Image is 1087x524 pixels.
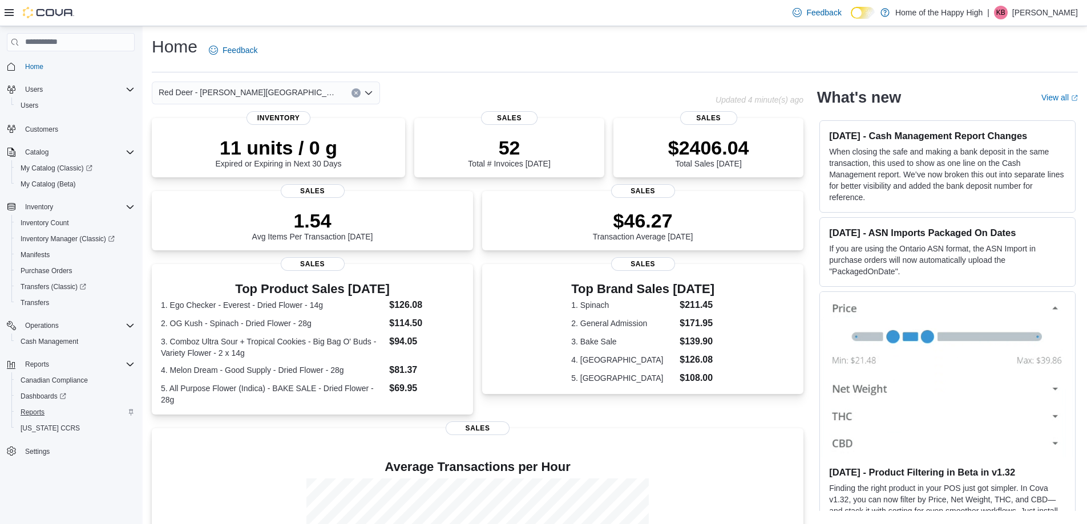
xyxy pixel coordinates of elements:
[446,421,510,435] span: Sales
[11,98,139,113] button: Users
[247,111,310,125] span: Inventory
[25,125,58,134] span: Customers
[571,299,675,311] dt: 1. Spinach
[21,234,115,243] span: Inventory Manager (Classic)
[716,95,803,104] p: Updated 4 minute(s) ago
[806,7,841,18] span: Feedback
[216,136,342,168] div: Expired or Expiring in Next 30 Days
[668,136,749,168] div: Total Sales [DATE]
[680,111,737,125] span: Sales
[571,318,675,329] dt: 2. General Admission
[16,335,83,348] a: Cash Management
[11,160,139,176] a: My Catalog (Classic)
[829,227,1066,238] h3: [DATE] - ASN Imports Packaged On Dates
[1041,93,1078,102] a: View allExternal link
[161,364,385,376] dt: 4. Melon Dream - Good Supply - Dried Flower - 28g
[611,257,675,271] span: Sales
[161,460,794,474] h4: Average Transactions per Hour
[16,161,135,175] span: My Catalog (Classic)
[25,202,53,212] span: Inventory
[16,421,84,435] a: [US_STATE] CCRS
[21,298,49,307] span: Transfers
[21,408,45,417] span: Reports
[481,111,538,125] span: Sales
[16,248,135,262] span: Manifests
[16,389,135,403] span: Dashboards
[25,360,49,369] span: Reports
[571,282,714,296] h3: Top Brand Sales [DATE]
[987,6,989,19] p: |
[829,466,1066,478] h3: [DATE] - Product Filtering in Beta in v1.32
[817,88,901,107] h2: What's new
[994,6,1008,19] div: Kelci Brenna
[16,405,49,419] a: Reports
[11,263,139,279] button: Purchase Orders
[25,447,50,456] span: Settings
[680,298,714,312] dd: $211.45
[11,176,139,192] button: My Catalog (Beta)
[21,60,48,74] a: Home
[389,335,464,348] dd: $94.05
[895,6,983,19] p: Home of the Happy High
[161,318,385,329] dt: 2. OG Kush - Spinach - Dried Flower - 28g
[21,337,78,346] span: Cash Management
[16,99,135,112] span: Users
[611,184,675,198] span: Sales
[16,216,135,230] span: Inventory Count
[21,319,63,332] button: Operations
[1071,95,1078,101] svg: External link
[21,445,54,458] a: Settings
[21,200,58,214] button: Inventory
[11,279,139,295] a: Transfers (Classic)
[7,54,135,489] nav: Complex example
[11,388,139,404] a: Dashboards
[680,353,714,367] dd: $126.08
[21,59,135,74] span: Home
[16,264,77,278] a: Purchase Orders
[668,136,749,159] p: $2406.04
[16,161,97,175] a: My Catalog (Classic)
[468,136,550,159] p: 52
[593,209,693,232] p: $46.27
[21,444,135,458] span: Settings
[161,336,385,359] dt: 3. Comboz Ultra Sour + Tropical Cookies - Big Bag O' Buds - Variety Flower - 2 x 14g
[11,334,139,350] button: Cash Management
[571,336,675,347] dt: 3. Bake Sale
[11,404,139,420] button: Reports
[21,218,69,228] span: Inventory Count
[16,405,135,419] span: Reports
[16,264,135,278] span: Purchase Orders
[11,372,139,388] button: Canadian Compliance
[21,266,72,275] span: Purchase Orders
[21,358,135,371] span: Reports
[204,39,262,62] a: Feedback
[21,121,135,136] span: Customers
[389,381,464,395] dd: $69.95
[16,280,135,294] span: Transfers (Classic)
[25,62,43,71] span: Home
[788,1,846,24] a: Feedback
[21,376,88,385] span: Canadian Compliance
[16,373,92,387] a: Canadian Compliance
[161,383,385,405] dt: 5. All Purpose Flower (Indica) - BAKE SALE - Dried Flower - 28g
[851,7,875,19] input: Dark Mode
[11,295,139,311] button: Transfers
[2,356,139,372] button: Reports
[21,123,63,136] a: Customers
[25,148,49,157] span: Catalog
[571,372,675,384] dt: 5. [GEOGRAPHIC_DATA]
[159,86,340,99] span: Red Deer - [PERSON_NAME][GEOGRAPHIC_DATA] - Fire & Flower
[11,231,139,247] a: Inventory Manager (Classic)
[996,6,1005,19] span: KB
[223,44,257,56] span: Feedback
[593,209,693,241] div: Transaction Average [DATE]
[21,164,92,173] span: My Catalog (Classic)
[16,232,135,246] span: Inventory Manager (Classic)
[16,296,135,310] span: Transfers
[1012,6,1078,19] p: [PERSON_NAME]
[680,316,714,330] dd: $171.95
[829,243,1066,277] p: If you are using the Ontario ASN format, the ASN Import in purchase orders will now automatically...
[21,145,135,159] span: Catalog
[2,120,139,137] button: Customers
[2,82,139,98] button: Users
